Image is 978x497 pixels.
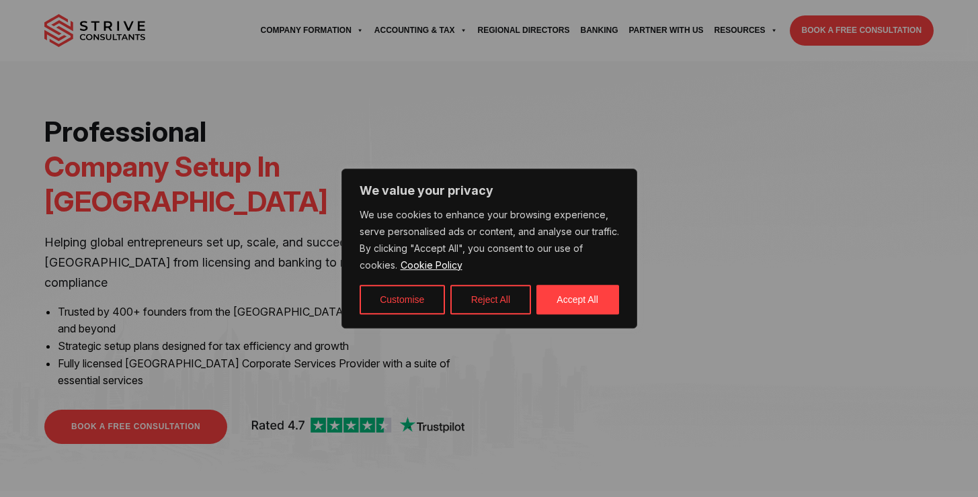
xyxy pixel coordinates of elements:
[360,183,619,199] p: We value your privacy
[450,285,531,314] button: Reject All
[536,285,619,314] button: Accept All
[360,285,445,314] button: Customise
[341,169,637,328] div: We value your privacy
[400,259,463,271] a: Cookie Policy
[360,207,619,274] p: We use cookies to enhance your browsing experience, serve personalised ads or content, and analys...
